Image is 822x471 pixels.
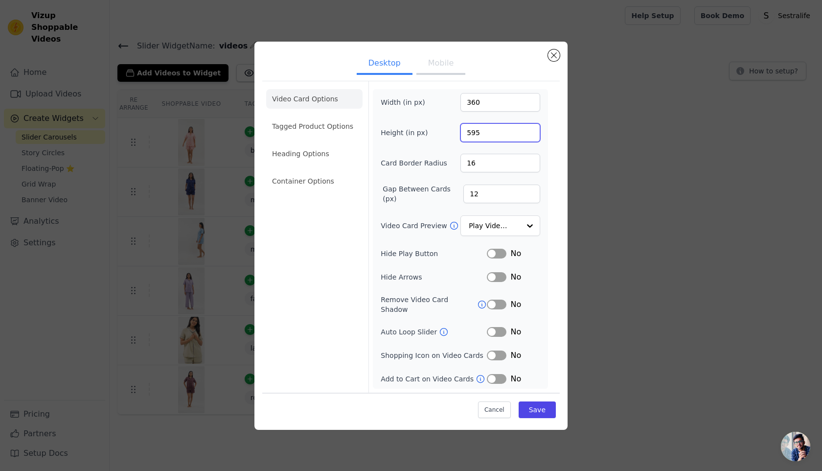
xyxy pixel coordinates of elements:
label: Shopping Icon on Video Cards [381,351,487,360]
label: Height (in px) [381,128,434,138]
button: Mobile [416,53,465,75]
li: Video Card Options [266,89,363,109]
span: No [510,299,521,310]
button: Desktop [357,53,412,75]
button: Cancel [478,401,511,418]
label: Hide Arrows [381,272,487,282]
label: Width (in px) [381,97,434,107]
li: Container Options [266,171,363,191]
span: No [510,350,521,361]
label: Gap Between Cards (px) [383,184,463,204]
button: Close modal [548,49,560,61]
label: Card Border Radius [381,158,447,168]
li: Heading Options [266,144,363,164]
label: Hide Play Button [381,249,487,259]
label: Add to Cart on Video Cards [381,374,476,384]
label: Auto Loop Slider [381,327,439,337]
label: Video Card Preview [381,221,449,231]
li: Tagged Product Options [266,117,363,136]
span: No [510,271,521,283]
span: No [510,248,521,259]
div: Open chat [781,432,810,461]
span: No [510,373,521,385]
button: Save [519,401,556,418]
span: No [510,326,521,338]
label: Remove Video Card Shadow [381,295,477,314]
